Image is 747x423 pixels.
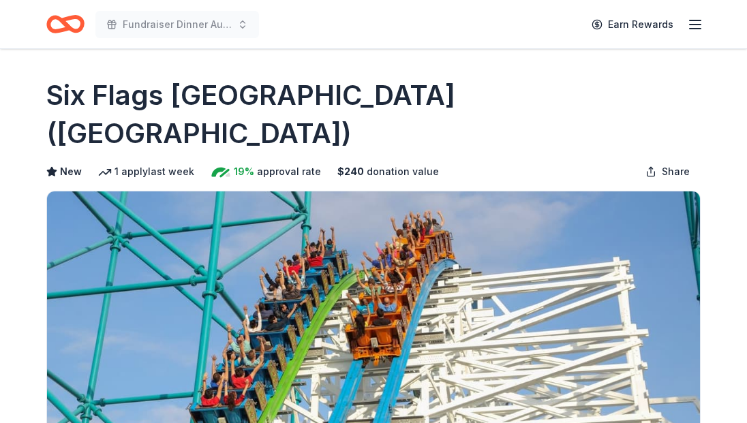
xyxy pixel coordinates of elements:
h1: Six Flags [GEOGRAPHIC_DATA] ([GEOGRAPHIC_DATA]) [46,76,701,153]
div: 1 apply last week [98,163,194,180]
span: Share [662,163,690,180]
span: approval rate [257,163,321,180]
button: Share [635,158,701,185]
a: Earn Rewards [583,12,682,37]
span: New [60,163,82,180]
span: $ 240 [337,163,364,180]
span: Fundraiser Dinner Auction & Raffle [123,16,232,33]
a: Home [46,8,85,40]
span: donation value [367,163,439,180]
button: Fundraiser Dinner Auction & Raffle [95,11,259,38]
span: 19% [234,163,254,180]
